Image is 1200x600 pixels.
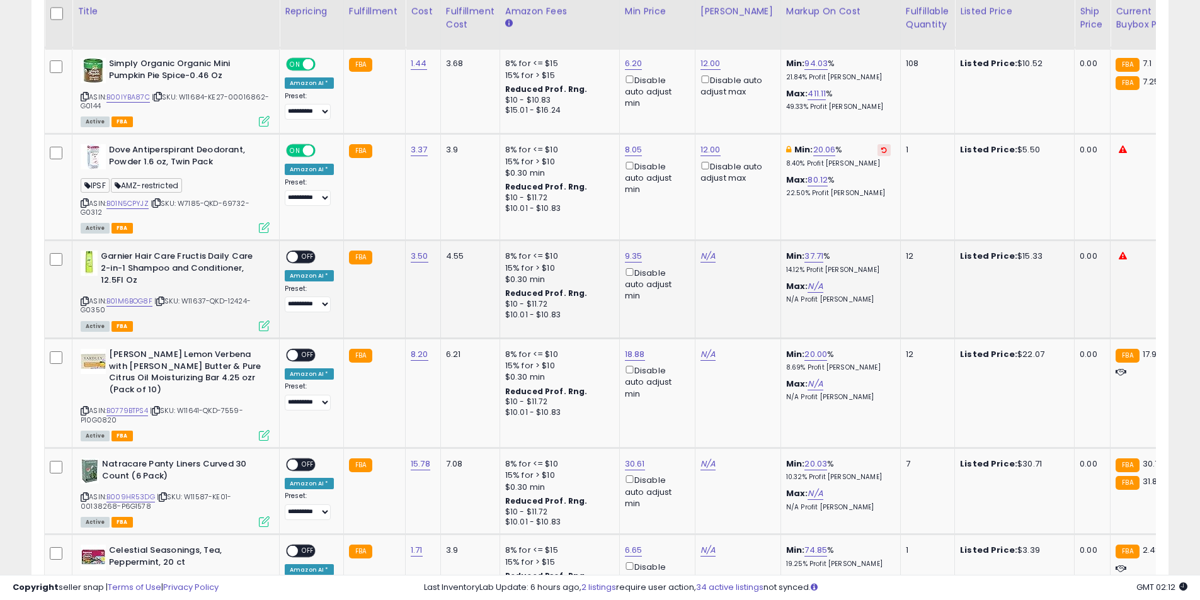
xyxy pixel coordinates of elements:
div: Cost [411,5,435,18]
span: All listings currently available for purchase on Amazon [81,431,110,441]
a: B009HR53DG [106,492,155,502]
b: Listed Price: [960,57,1017,69]
a: 12.00 [700,57,721,70]
small: FBA [1116,545,1139,558]
b: Reduced Prof. Rng. [505,288,588,298]
div: $15.33 [960,251,1065,262]
b: Min: [786,348,805,360]
img: 41k6lXNS7KL._SL40_.jpg [81,144,106,169]
img: 41kXgM9KxbL._SL40_.jpg [81,251,98,276]
small: FBA [349,349,372,363]
div: $30.71 [960,458,1065,470]
div: $10.52 [960,58,1065,69]
small: FBA [349,251,372,264]
div: 12 [906,349,945,360]
a: 411.11 [808,88,826,100]
div: % [786,545,891,568]
a: 1.44 [411,57,427,70]
small: Amazon Fees. [505,18,513,30]
div: % [786,458,891,482]
span: | SKU: W11684-KE27-00016862-G0144 [81,92,270,111]
small: FBA [1116,458,1139,472]
div: 0.00 [1080,458,1100,470]
div: 7.08 [446,458,490,470]
span: FBA [111,116,133,127]
b: Min: [786,250,805,262]
div: Preset: [285,382,334,410]
span: All listings currently available for purchase on Amazon [81,321,110,332]
b: Celestial Seasonings, Tea, Peppermint, 20 ct [109,545,262,571]
span: | SKU: W11637-QKD-12424-G0350 [81,296,251,315]
div: 15% for > $10 [505,470,610,481]
span: FBA [111,517,133,528]
span: ON [287,59,303,70]
div: ASIN: [81,458,270,526]
div: $0.30 min [505,482,610,493]
div: Disable auto adjust min [625,73,685,110]
a: 3.37 [411,144,428,156]
img: 415VL1l-A3S._SL40_.jpg [81,458,99,484]
p: N/A Profit [PERSON_NAME] [786,295,891,304]
b: Simply Organic Organic Mini Pumpkin Pie Spice-0.46 Oz [109,58,262,84]
div: Min Price [625,5,690,18]
div: Fulfillment Cost [446,5,494,31]
div: $10.01 - $10.83 [505,203,610,214]
div: 15% for > $15 [505,557,610,568]
a: N/A [808,280,823,293]
div: Repricing [285,5,338,18]
div: Current Buybox Price [1116,5,1180,31]
span: | SKU: W11587-KE01-00138268-P6G1578 [81,492,231,511]
span: FBA [111,431,133,441]
div: % [786,144,891,167]
div: 108 [906,58,945,69]
p: 8.69% Profit [PERSON_NAME] [786,363,891,372]
div: % [786,58,891,81]
div: Ship Price [1080,5,1105,31]
div: $10 - $10.83 [505,95,610,106]
div: Fulfillable Quantity [906,5,949,31]
div: $15.01 - $16.24 [505,105,610,116]
div: 15% for > $10 [505,263,610,274]
small: FBA [349,58,372,72]
span: 7.1 [1143,57,1151,69]
span: 31.86 [1143,475,1163,487]
div: Preset: [285,92,334,120]
a: 8.20 [411,348,428,361]
div: $3.39 [960,545,1065,556]
div: $0.30 min [505,167,610,179]
span: 7.25 [1143,76,1160,88]
div: Amazon AI * [285,77,334,89]
b: Listed Price: [960,250,1017,262]
b: Reduced Prof. Rng. [505,181,588,192]
span: OFF [298,460,318,470]
div: 8% for <= $10 [505,144,610,156]
div: ASIN: [81,251,270,330]
span: 17.91 [1143,348,1160,360]
a: 20.03 [804,458,827,470]
span: All listings currently available for purchase on Amazon [81,116,110,127]
a: 94.03 [804,57,828,70]
a: 1.71 [411,544,423,557]
div: 4.55 [446,251,490,262]
span: OFF [298,252,318,263]
div: 8% for <= $10 [505,251,610,262]
div: 8% for <= $15 [505,545,610,556]
b: Listed Price: [960,458,1017,470]
div: Amazon AI * [285,164,334,175]
img: 41OzAu0pWeL._SL40_.jpg [81,349,106,374]
div: 3.68 [446,58,490,69]
div: ASIN: [81,144,270,232]
div: $10 - $11.72 [505,299,610,310]
a: 37.71 [804,250,823,263]
span: OFF [314,145,334,156]
b: Dove Antiperspirant Deodorant, Powder 1.6 oz, Twin Pack [109,144,262,171]
div: % [786,88,891,111]
div: $10.01 - $10.83 [505,310,610,320]
b: Max: [786,280,808,292]
div: $10 - $11.72 [505,397,610,407]
span: 30.71 [1143,458,1162,470]
span: | SKU: W7185-QKD-69732-G0312 [81,198,249,217]
small: FBA [349,545,372,558]
a: 20.00 [804,348,827,361]
a: N/A [700,348,716,361]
